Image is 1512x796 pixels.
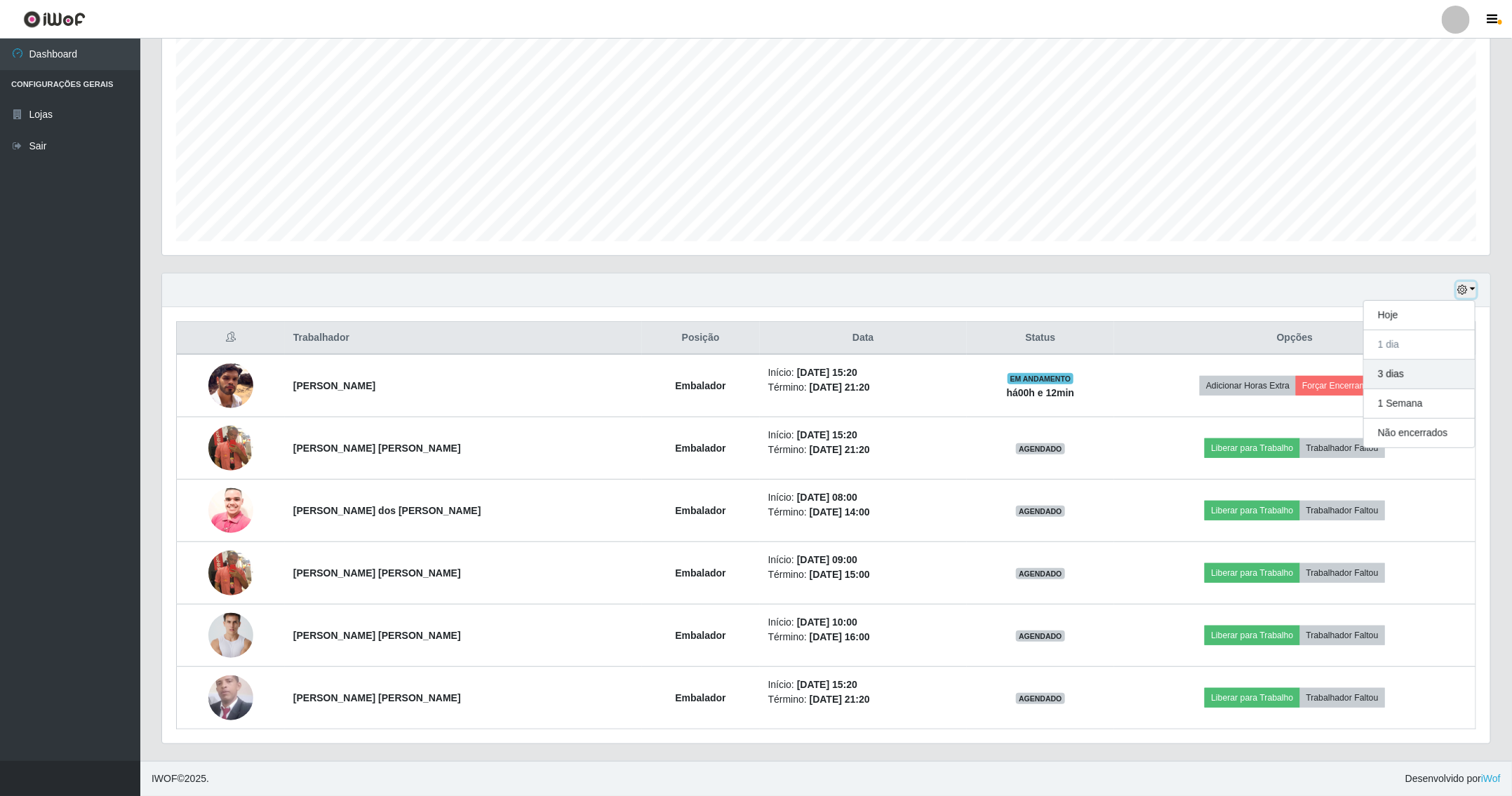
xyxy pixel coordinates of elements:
th: Trabalhador [285,322,642,355]
li: Término: [768,692,958,707]
button: Liberar para Trabalho [1205,688,1299,708]
a: iWof [1481,773,1501,784]
strong: [PERSON_NAME] [293,380,375,391]
time: [DATE] 14:00 [810,506,870,518]
time: [DATE] 21:20 [810,444,870,455]
img: 1753635864219.jpeg [208,408,253,488]
button: Trabalhador Faltou [1300,501,1385,520]
strong: Embalador [675,567,725,579]
li: Início: [768,365,958,380]
strong: Embalador [675,630,725,641]
img: 1734717801679.jpeg [208,363,253,408]
button: Trabalhador Faltou [1300,626,1385,645]
button: 3 dias [1364,360,1475,389]
time: [DATE] 09:00 [797,554,857,565]
button: Forçar Encerramento [1296,376,1390,396]
span: AGENDADO [1016,506,1065,517]
time: [DATE] 21:20 [810,382,870,393]
img: CoreUI Logo [23,11,86,28]
button: Liberar para Trabalho [1205,501,1299,520]
img: 1753635864219.jpeg [208,533,253,613]
time: [DATE] 16:00 [810,631,870,642]
strong: [PERSON_NAME] [PERSON_NAME] [293,692,461,703]
button: Liberar para Trabalho [1205,563,1299,583]
button: 1 Semana [1364,389,1475,419]
time: [DATE] 15:20 [797,429,857,440]
strong: Embalador [675,380,725,391]
button: Liberar para Trabalho [1205,438,1299,458]
li: Início: [768,615,958,630]
li: Término: [768,443,958,457]
strong: [PERSON_NAME] [PERSON_NAME] [293,567,461,579]
th: Status [967,322,1114,355]
strong: Embalador [675,443,725,454]
time: [DATE] 15:20 [797,367,857,378]
span: AGENDADO [1016,568,1065,579]
time: [DATE] 21:20 [810,694,870,705]
li: Início: [768,428,958,443]
th: Posição [642,322,760,355]
button: Trabalhador Faltou [1300,688,1385,708]
span: AGENDADO [1016,630,1065,642]
time: [DATE] 15:00 [810,569,870,580]
time: [DATE] 15:20 [797,679,857,690]
span: IWOF [152,773,178,784]
th: Data [760,322,967,355]
strong: há 00 h e 12 min [1007,387,1075,398]
strong: [PERSON_NAME] dos [PERSON_NAME] [293,505,481,516]
li: Início: [768,490,958,505]
li: Término: [768,380,958,395]
img: 1744125761618.jpeg [208,481,253,541]
strong: Embalador [675,505,725,516]
strong: [PERSON_NAME] [PERSON_NAME] [293,630,461,641]
li: Início: [768,677,958,692]
li: Término: [768,505,958,520]
span: AGENDADO [1016,693,1065,704]
button: Trabalhador Faltou [1300,438,1385,458]
button: 1 dia [1364,330,1475,360]
button: Não encerrados [1364,419,1475,447]
li: Término: [768,567,958,582]
strong: Embalador [675,692,725,703]
button: Trabalhador Faltou [1300,563,1385,583]
img: 1740078176473.jpeg [208,673,253,722]
time: [DATE] 08:00 [797,492,857,503]
button: Adicionar Horas Extra [1200,376,1296,396]
li: Início: [768,553,958,567]
strong: [PERSON_NAME] [PERSON_NAME] [293,443,461,454]
time: [DATE] 10:00 [797,616,857,628]
span: Desenvolvido por [1405,771,1501,786]
span: AGENDADO [1016,443,1065,454]
th: Opções [1114,322,1476,355]
span: © 2025 . [152,771,209,786]
img: 1749143853518.jpeg [208,602,253,669]
button: Hoje [1364,301,1475,330]
button: Liberar para Trabalho [1205,626,1299,645]
li: Término: [768,630,958,645]
span: EM ANDAMENTO [1008,373,1074,384]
